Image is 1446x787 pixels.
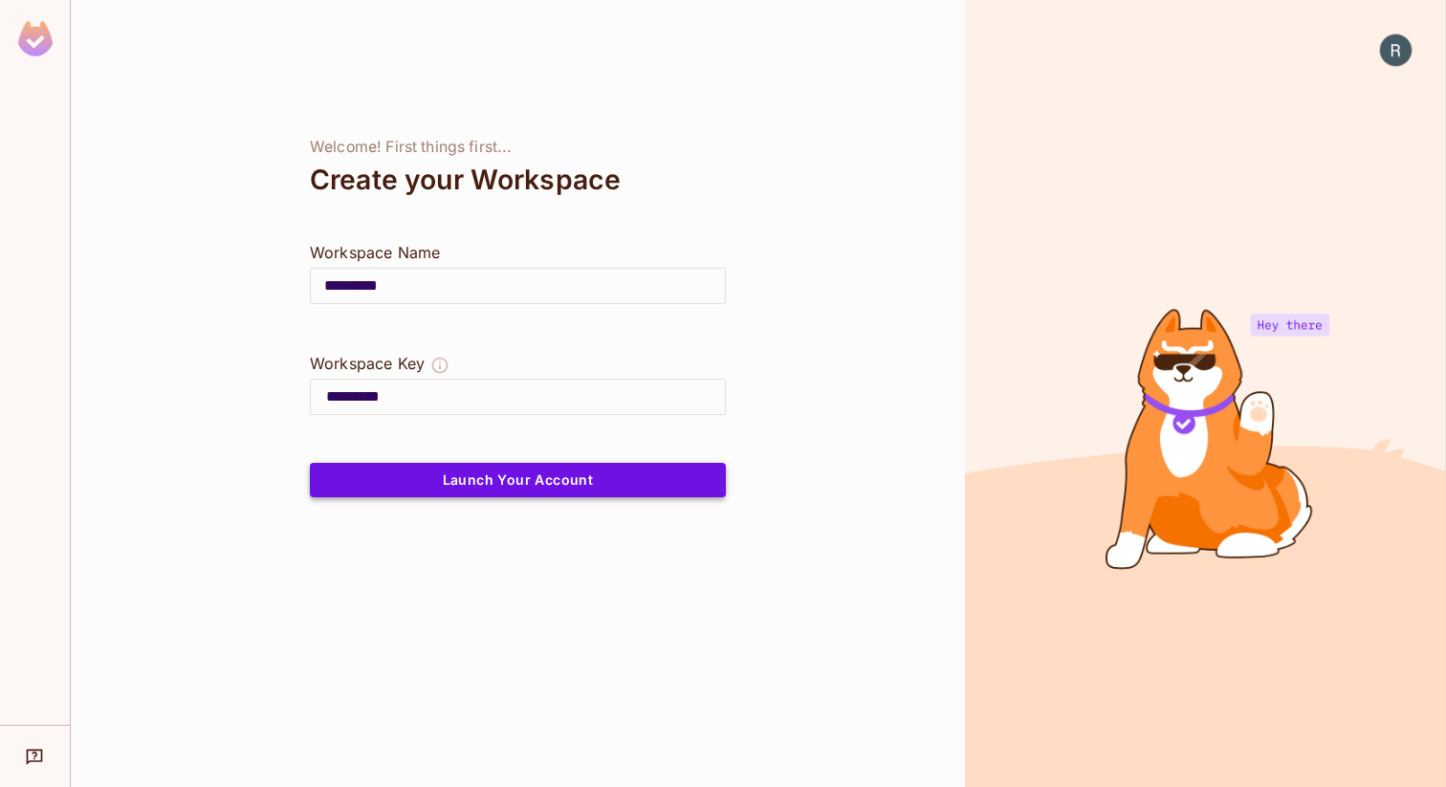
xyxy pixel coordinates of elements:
img: Rahul Sharma [1380,34,1412,66]
button: Launch Your Account [310,463,726,497]
img: SReyMgAAAABJRU5ErkJggg== [18,21,53,56]
button: The Workspace Key is unique, and serves as the identifier of your workspace. [430,352,449,379]
div: Workspace Name [310,241,726,264]
div: Help & Updates [13,737,56,776]
div: Welcome! First things first... [310,138,726,157]
div: Create your Workspace [310,157,726,203]
div: Workspace Key [310,352,425,375]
